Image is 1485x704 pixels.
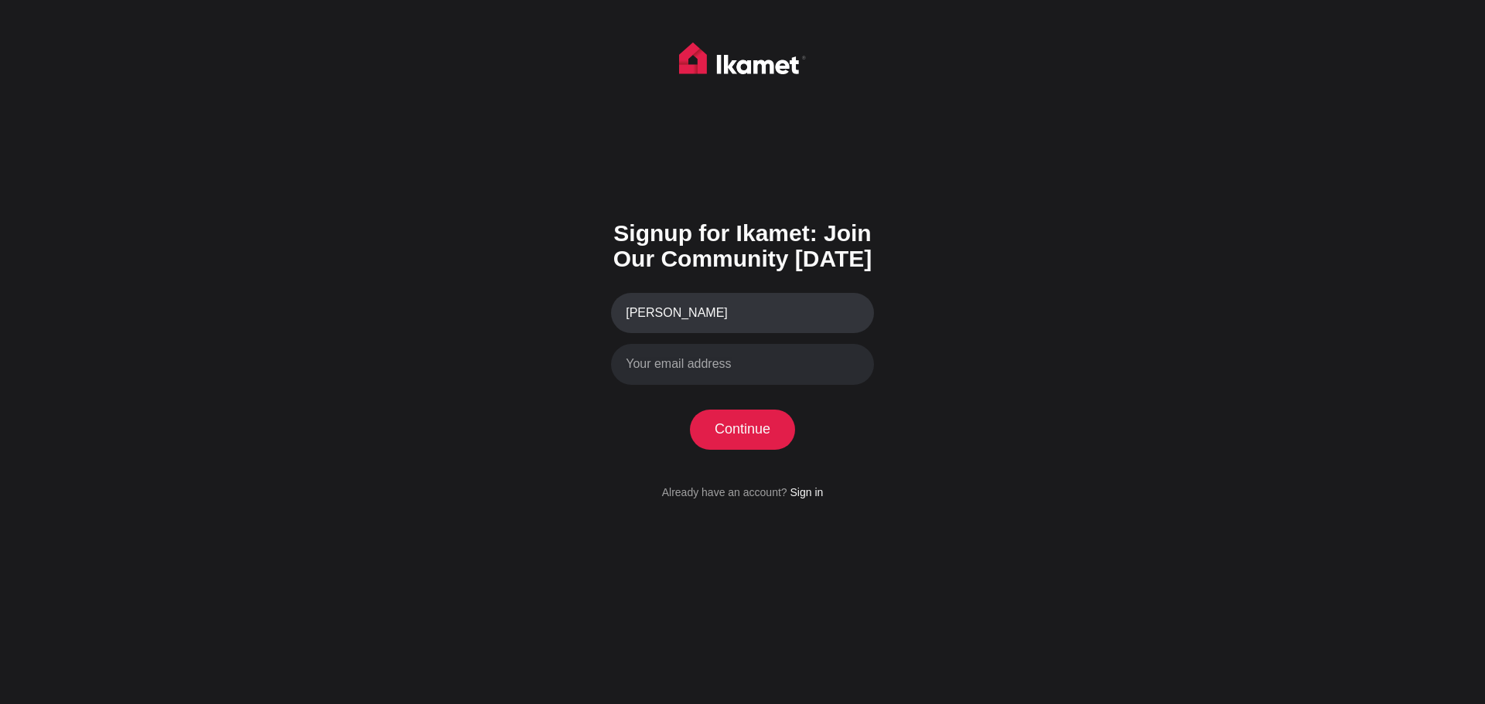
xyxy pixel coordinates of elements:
[790,486,823,498] a: Sign in
[611,220,874,271] h1: Signup for Ikamet: Join Our Community [DATE]
[690,410,796,450] button: Continue
[679,43,806,81] img: Ikamet home
[662,486,787,498] span: Already have an account?
[611,293,874,334] input: Your name
[611,344,874,385] input: Your email address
